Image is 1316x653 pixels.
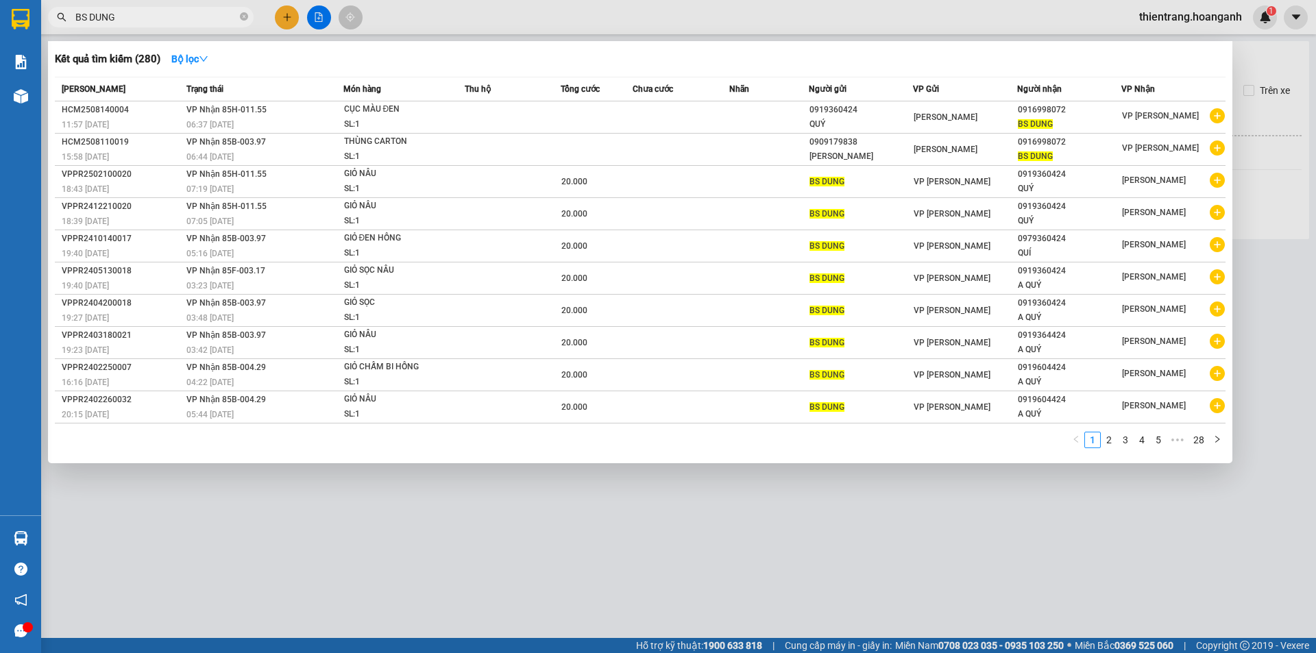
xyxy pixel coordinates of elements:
[344,328,447,343] div: GIỎ NÂU
[62,135,182,149] div: HCM2508110019
[344,182,447,197] div: SL: 1
[561,209,587,219] span: 20.000
[62,393,182,407] div: VPPR2402260032
[914,338,990,347] span: VP [PERSON_NAME]
[62,120,109,130] span: 11:57 [DATE]
[1101,432,1117,447] a: 2
[1017,84,1062,94] span: Người nhận
[1167,432,1189,448] li: Next 5 Pages
[343,84,381,94] span: Món hàng
[1018,151,1053,161] span: BS DUNG
[1210,173,1225,188] span: plus-circle
[186,217,234,226] span: 07:05 [DATE]
[1018,167,1121,182] div: 0919360424
[240,11,248,24] span: close-circle
[344,102,447,117] div: CỤC MÀU ĐEN
[12,9,29,29] img: logo-vxr
[186,266,265,275] span: VP Nhận 85F-003.17
[199,54,208,64] span: down
[344,392,447,407] div: GIỎ NÂU
[1018,393,1121,407] div: 0919604424
[1150,432,1167,448] li: 5
[1122,143,1199,153] span: VP [PERSON_NAME]
[1101,432,1117,448] li: 2
[186,249,234,258] span: 05:16 [DATE]
[1018,103,1121,117] div: 0916998072
[1018,278,1121,293] div: A QUÝ
[57,12,66,22] span: search
[1018,328,1121,343] div: 0919364424
[186,152,234,162] span: 06:44 [DATE]
[186,137,266,147] span: VP Nhận 85B-003.97
[1018,375,1121,389] div: A QUÝ
[344,134,447,149] div: THÙNG CARTON
[1018,407,1121,421] div: A QUÝ
[1210,269,1225,284] span: plus-circle
[186,120,234,130] span: 06:37 [DATE]
[62,281,109,291] span: 19:40 [DATE]
[1122,175,1186,185] span: [PERSON_NAME]
[561,241,587,251] span: 20.000
[240,12,248,21] span: close-circle
[1018,296,1121,310] div: 0919360424
[1210,108,1225,123] span: plus-circle
[344,310,447,325] div: SL: 1
[186,234,266,243] span: VP Nhận 85B-003.97
[561,273,587,283] span: 20.000
[186,313,234,323] span: 03:48 [DATE]
[186,395,266,404] span: VP Nhận 85B-004.29
[344,149,447,164] div: SL: 1
[344,407,447,422] div: SL: 1
[186,281,234,291] span: 03:23 [DATE]
[809,117,912,132] div: QUÝ
[913,84,939,94] span: VP Gửi
[1018,246,1121,260] div: QUÍ
[62,410,109,419] span: 20:15 [DATE]
[914,370,990,380] span: VP [PERSON_NAME]
[809,402,844,412] span: BS DUNG
[1213,435,1221,443] span: right
[1210,334,1225,349] span: plus-circle
[1068,432,1084,448] button: left
[186,201,267,211] span: VP Nhận 85H-011.55
[809,370,844,380] span: BS DUNG
[14,89,28,103] img: warehouse-icon
[561,306,587,315] span: 20.000
[1210,237,1225,252] span: plus-circle
[14,563,27,576] span: question-circle
[62,232,182,246] div: VPPR2410140017
[344,295,447,310] div: GIỎ SỌC
[914,112,977,122] span: [PERSON_NAME]
[561,177,587,186] span: 20.000
[186,84,223,94] span: Trạng thái
[75,10,237,25] input: Tìm tên, số ĐT hoặc mã đơn
[1122,111,1199,121] span: VP [PERSON_NAME]
[1122,272,1186,282] span: [PERSON_NAME]
[62,360,182,375] div: VPPR2402250007
[809,306,844,315] span: BS DUNG
[344,278,447,293] div: SL: 1
[62,103,182,117] div: HCM2508140004
[809,103,912,117] div: 0919360424
[186,184,234,194] span: 07:19 [DATE]
[186,298,266,308] span: VP Nhận 85B-003.97
[1018,310,1121,325] div: A QUÝ
[914,145,977,154] span: [PERSON_NAME]
[186,105,267,114] span: VP Nhận 85H-011.55
[186,330,266,340] span: VP Nhận 85B-003.97
[62,345,109,355] span: 19:23 [DATE]
[809,177,844,186] span: BS DUNG
[1209,432,1226,448] button: right
[186,362,266,372] span: VP Nhận 85B-004.29
[914,306,990,315] span: VP [PERSON_NAME]
[160,48,219,70] button: Bộ lọcdown
[1210,140,1225,156] span: plus-circle
[1122,369,1186,378] span: [PERSON_NAME]
[1018,199,1121,214] div: 0919360424
[62,249,109,258] span: 19:40 [DATE]
[62,167,182,182] div: VPPR2502100020
[344,360,447,375] div: GIỎ CHẤM BI HỒNG
[1121,84,1155,94] span: VP Nhận
[62,84,125,94] span: [PERSON_NAME]
[62,296,182,310] div: VPPR2404200018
